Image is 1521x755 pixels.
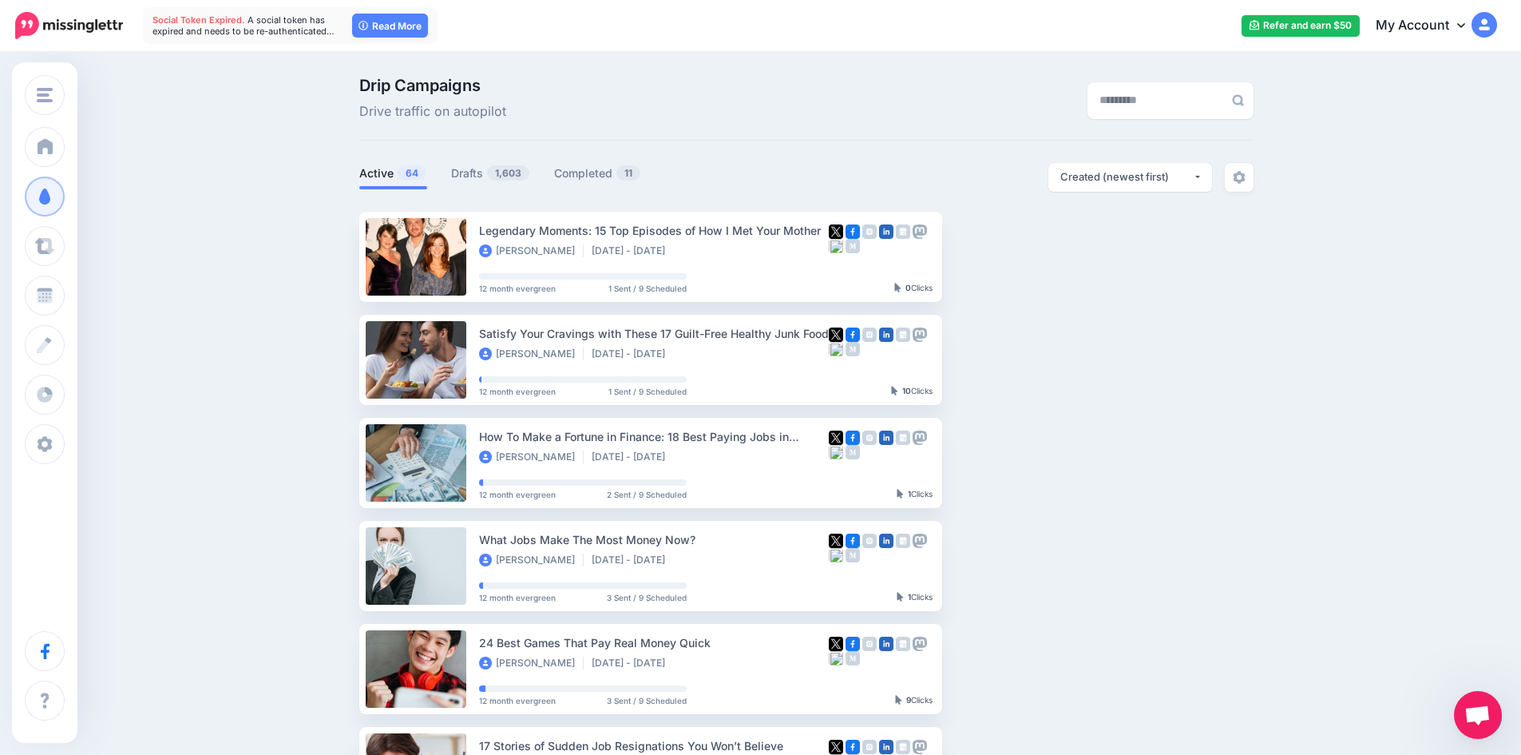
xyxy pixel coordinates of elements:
span: 12 month evergreen [479,697,556,705]
img: medium-grey-square.png [846,239,860,253]
span: 1 Sent / 9 Scheduled [608,284,687,292]
img: bluesky-square.png [829,445,843,459]
img: instagram-grey-square.png [862,225,877,239]
span: 3 Sent / 9 Scheduled [607,594,687,602]
img: pointer-grey-darker.png [897,489,904,499]
img: instagram-grey-square.png [862,328,877,342]
a: My Account [1360,6,1497,46]
div: Clicks [891,387,933,396]
span: 64 [398,165,426,181]
img: google_business-grey-square.png [896,740,910,754]
span: 11 [616,165,640,181]
li: [DATE] - [DATE] [592,451,673,463]
img: medium-grey-square.png [846,548,860,562]
a: Read More [352,14,428,38]
a: Open chat [1454,691,1502,739]
a: Completed11 [554,164,641,183]
img: mastodon-grey-square.png [913,740,927,754]
li: [DATE] - [DATE] [592,554,673,566]
span: 12 month evergreen [479,284,556,292]
div: 24 Best Games That Pay Real Money Quick [479,634,829,652]
img: pointer-grey-darker.png [894,283,901,292]
li: [PERSON_NAME] [479,348,584,360]
div: What Jobs Make The Most Money Now? [479,530,829,549]
div: Clicks [895,696,933,705]
span: Drive traffic on autopilot [359,101,506,122]
img: pointer-grey-darker.png [897,592,904,602]
img: twitter-square.png [829,431,843,445]
img: linkedin-square.png [879,637,893,651]
a: Refer and earn $50 [1242,15,1360,37]
img: linkedin-square.png [879,740,893,754]
li: [PERSON_NAME] [479,554,584,566]
b: 9 [906,695,911,705]
b: 1 [908,489,911,499]
div: Clicks [897,593,933,602]
img: facebook-square.png [846,637,860,651]
img: mastodon-grey-square.png [913,431,927,445]
span: 2 Sent / 9 Scheduled [607,491,687,499]
img: medium-grey-square.png [846,651,860,666]
img: instagram-grey-square.png [862,534,877,548]
img: bluesky-square.png [829,651,843,666]
span: 3 Sent / 9 Scheduled [607,697,687,705]
img: facebook-square.png [846,225,860,239]
img: twitter-square.png [829,534,843,548]
img: pointer-grey-darker.png [891,386,898,395]
span: 1,603 [487,165,529,181]
img: linkedin-square.png [879,534,893,548]
img: medium-grey-square.png [846,342,860,356]
img: facebook-square.png [846,534,860,548]
img: google_business-grey-square.png [896,225,910,239]
img: search-grey-6.png [1232,94,1244,106]
img: bluesky-square.png [829,548,843,562]
img: facebook-square.png [846,328,860,342]
img: menu.png [37,88,53,102]
li: [PERSON_NAME] [479,244,584,257]
img: medium-grey-square.png [846,445,860,459]
img: twitter-square.png [829,225,843,239]
li: [DATE] - [DATE] [592,348,673,360]
img: linkedin-square.png [879,225,893,239]
img: facebook-square.png [846,740,860,754]
img: instagram-grey-square.png [862,637,877,651]
li: [DATE] - [DATE] [592,244,673,257]
img: twitter-square.png [829,740,843,754]
img: bluesky-square.png [829,239,843,253]
div: How To Make a Fortune in Finance: 18 Best Paying Jobs in Finance [479,427,829,446]
img: mastodon-grey-square.png [913,225,927,239]
span: Social Token Expired. [152,14,245,26]
span: 12 month evergreen [479,491,556,499]
img: linkedin-square.png [879,431,893,445]
a: Drafts1,603 [451,164,530,183]
div: 17 Stories of Sudden Job Resignations You Won’t Believe [479,737,829,755]
img: twitter-square.png [829,328,843,342]
img: facebook-square.png [846,431,860,445]
img: mastodon-grey-square.png [913,637,927,651]
span: A social token has expired and needs to be re-authenticated… [152,14,335,37]
li: [PERSON_NAME] [479,451,584,463]
span: Drip Campaigns [359,77,506,93]
img: google_business-grey-square.png [896,431,910,445]
img: twitter-square.png [829,637,843,651]
img: google_business-grey-square.png [896,637,910,651]
img: pointer-grey-darker.png [895,695,902,705]
img: bluesky-square.png [829,342,843,356]
img: google_business-grey-square.png [896,328,910,342]
span: 12 month evergreen [479,387,556,395]
a: Active64 [359,164,427,183]
img: mastodon-grey-square.png [913,328,927,342]
img: instagram-grey-square.png [862,740,877,754]
img: mastodon-grey-square.png [913,534,927,548]
b: 10 [902,386,911,395]
div: Created (newest first) [1060,169,1193,185]
img: instagram-grey-square.png [862,431,877,445]
b: 0 [905,283,911,292]
div: Clicks [894,284,933,293]
img: google_business-grey-square.png [896,534,910,548]
div: Clicks [897,490,933,499]
img: settings-grey.png [1233,171,1246,184]
li: [PERSON_NAME] [479,657,584,670]
span: 1 Sent / 9 Scheduled [608,387,687,395]
button: Created (newest first) [1048,163,1212,192]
